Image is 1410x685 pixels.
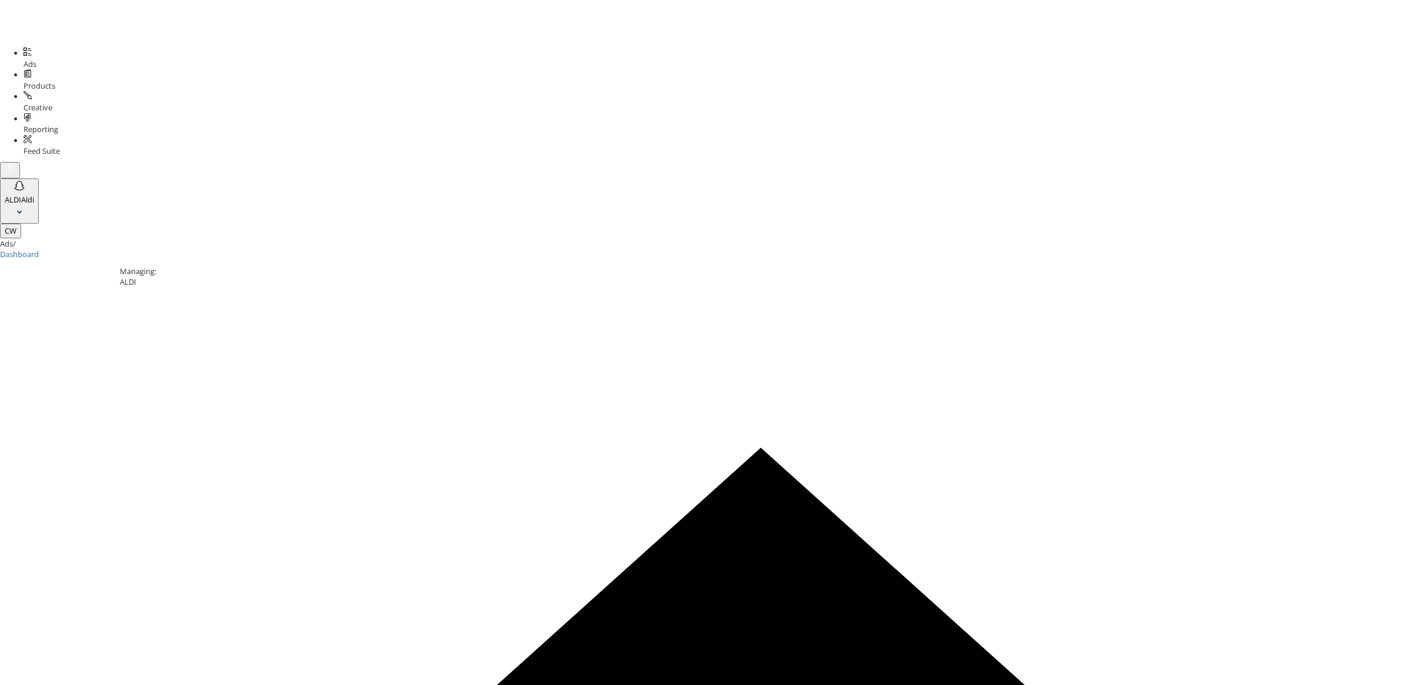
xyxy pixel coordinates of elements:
[5,225,16,236] span: CW
[23,102,52,113] span: Creative
[21,194,34,205] span: Aldi
[120,276,1402,288] div: ALDI
[5,194,21,205] span: ALDI
[23,80,55,91] span: Products
[23,59,36,69] span: Ads
[23,124,58,134] span: Reporting
[23,146,60,156] span: Feed Suite
[120,266,1402,277] div: Managing:
[13,238,16,249] span: /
